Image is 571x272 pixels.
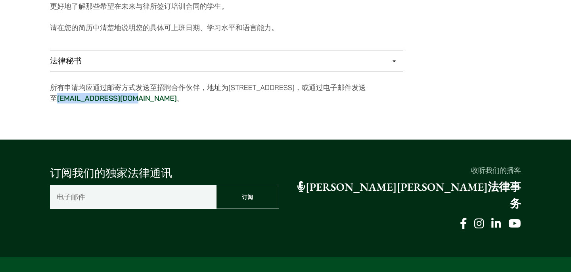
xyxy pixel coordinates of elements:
input: 电子邮件 [50,185,216,209]
font: 订阅我们的独家法律通讯 [50,166,172,180]
font: 请在您的简历中清楚地说明您的具体可上班日期、学习水平和语言能力。 [50,23,278,32]
font: 法律秘书 [50,56,82,66]
font: 。 [177,94,184,103]
a: [PERSON_NAME][PERSON_NAME]法律事务 [297,180,521,211]
a: [EMAIL_ADDRESS][DOMAIN_NAME] [57,94,177,103]
font: [PERSON_NAME][PERSON_NAME]法律事务 [306,180,521,211]
a: 法律秘书 [50,50,403,71]
font: 所有申请均应通过邮寄方式发送至招聘合作伙伴，地址为[STREET_ADDRESS]，或通过电子邮件发送至 [50,83,366,103]
input: 订阅 [216,185,280,209]
font: 收听我们的播客 [471,166,521,175]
